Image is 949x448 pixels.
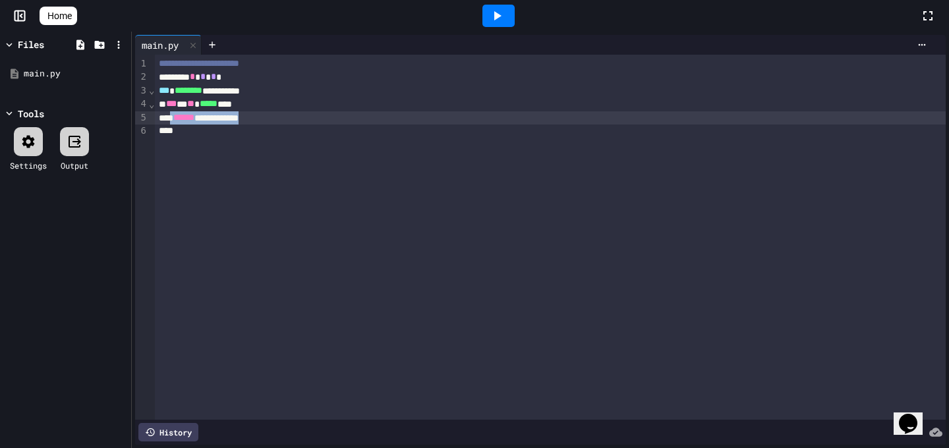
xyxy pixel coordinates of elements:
[135,35,202,55] div: main.py
[61,159,88,171] div: Output
[18,107,44,121] div: Tools
[47,9,72,22] span: Home
[40,7,77,25] a: Home
[148,99,155,109] span: Fold line
[135,57,148,70] div: 1
[135,70,148,84] div: 2
[148,85,155,96] span: Fold line
[135,98,148,111] div: 4
[138,423,198,441] div: History
[24,67,127,80] div: main.py
[135,111,148,125] div: 5
[135,125,148,138] div: 6
[894,395,936,435] iframe: chat widget
[18,38,44,51] div: Files
[10,159,47,171] div: Settings
[135,84,148,98] div: 3
[135,38,185,52] div: main.py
